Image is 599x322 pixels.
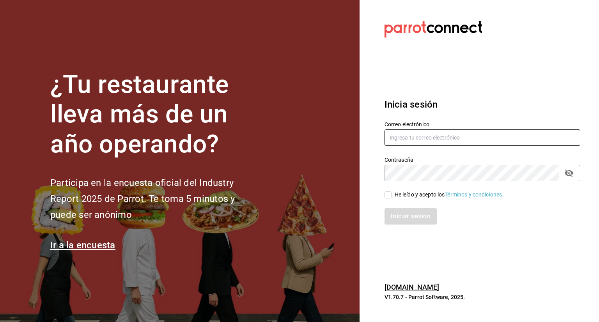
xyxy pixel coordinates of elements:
[445,191,503,198] a: Términos y condiciones.
[50,240,115,251] a: Ir a la encuesta
[385,283,440,291] a: [DOMAIN_NAME]
[385,157,580,162] label: Contraseña
[385,293,580,301] p: V1.70.7 - Parrot Software, 2025.
[562,166,576,180] button: passwordField
[50,175,261,223] h2: Participa en la encuesta oficial del Industry Report 2025 de Parrot. Te toma 5 minutos y puede se...
[385,97,580,111] h3: Inicia sesión
[50,70,261,159] h1: ¿Tu restaurante lleva más de un año operando?
[395,191,504,199] div: He leído y acepto los
[385,129,580,146] input: Ingresa tu correo electrónico
[385,121,580,127] label: Correo electrónico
